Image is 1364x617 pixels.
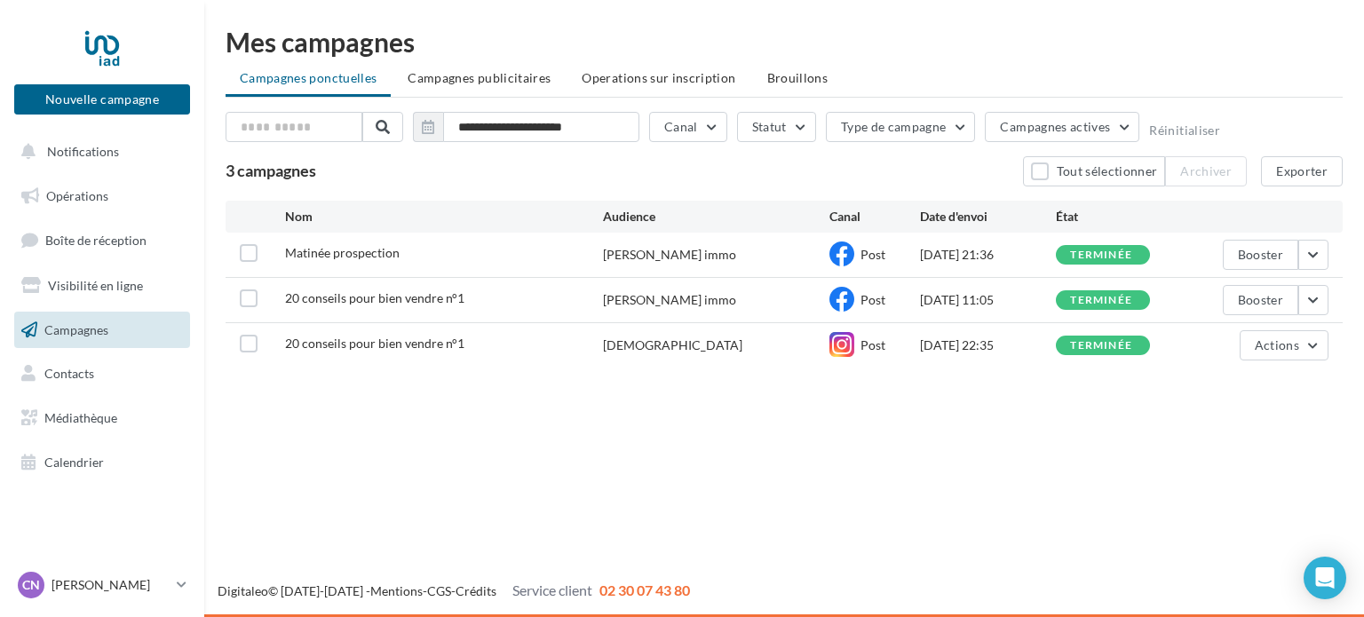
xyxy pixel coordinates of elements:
span: CN [22,576,40,594]
span: Post [860,292,885,307]
button: Nouvelle campagne [14,84,190,115]
div: [PERSON_NAME] immo [603,291,736,309]
div: terminée [1070,295,1132,306]
a: Contacts [11,355,194,392]
span: Notifications [47,144,119,159]
div: terminée [1070,249,1132,261]
div: [DATE] 22:35 [920,336,1056,354]
button: Archiver [1165,156,1247,186]
a: Campagnes [11,312,194,349]
span: Operations sur inscription [582,70,735,85]
span: 20 conseils pour bien vendre n°1 [285,290,464,305]
button: Exporter [1261,156,1343,186]
a: CGS [427,583,451,598]
a: Boîte de réception [11,221,194,259]
span: Post [860,247,885,262]
button: Canal [649,112,727,142]
div: Open Intercom Messenger [1304,557,1346,599]
button: Actions [1240,330,1328,360]
span: Actions [1255,337,1299,352]
a: CN [PERSON_NAME] [14,568,190,602]
span: Campagnes [44,321,108,336]
div: [DATE] 11:05 [920,291,1056,309]
span: Contacts [44,366,94,381]
button: Type de campagne [826,112,976,142]
span: 3 campagnes [226,161,316,180]
span: Matinée prospection [285,245,400,260]
span: Calendrier [44,455,104,470]
p: [PERSON_NAME] [52,576,170,594]
span: Boîte de réception [45,233,147,248]
div: Canal [829,208,920,225]
div: État [1056,208,1192,225]
span: 02 30 07 43 80 [599,581,690,598]
a: Calendrier [11,444,194,481]
button: Booster [1223,285,1298,315]
span: Opérations [46,188,108,203]
span: 20 conseils pour bien vendre n°1 [285,336,464,351]
span: Visibilité en ligne [48,278,143,293]
span: Médiathèque [44,410,117,425]
a: Visibilité en ligne [11,267,194,305]
span: © [DATE]-[DATE] - - - [218,583,690,598]
button: Campagnes actives [985,112,1139,142]
span: Campagnes publicitaires [408,70,551,85]
button: Réinitialiser [1149,123,1220,138]
div: Date d'envoi [920,208,1056,225]
a: Digitaleo [218,583,268,598]
div: Nom [285,208,603,225]
button: Notifications [11,133,186,170]
a: Mentions [370,583,423,598]
div: terminée [1070,340,1132,352]
a: Médiathèque [11,399,194,437]
button: Statut [737,112,816,142]
span: Campagnes actives [1000,119,1110,134]
a: Opérations [11,178,194,215]
div: Audience [603,208,829,225]
div: Mes campagnes [226,28,1343,55]
div: [DATE] 21:36 [920,246,1056,264]
div: [DEMOGRAPHIC_DATA] [603,336,742,354]
div: [PERSON_NAME] immo [603,246,736,264]
a: Crédits [456,583,496,598]
span: Brouillons [767,70,829,85]
span: Post [860,337,885,352]
button: Tout sélectionner [1023,156,1165,186]
span: Service client [512,581,592,598]
button: Booster [1223,240,1298,270]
